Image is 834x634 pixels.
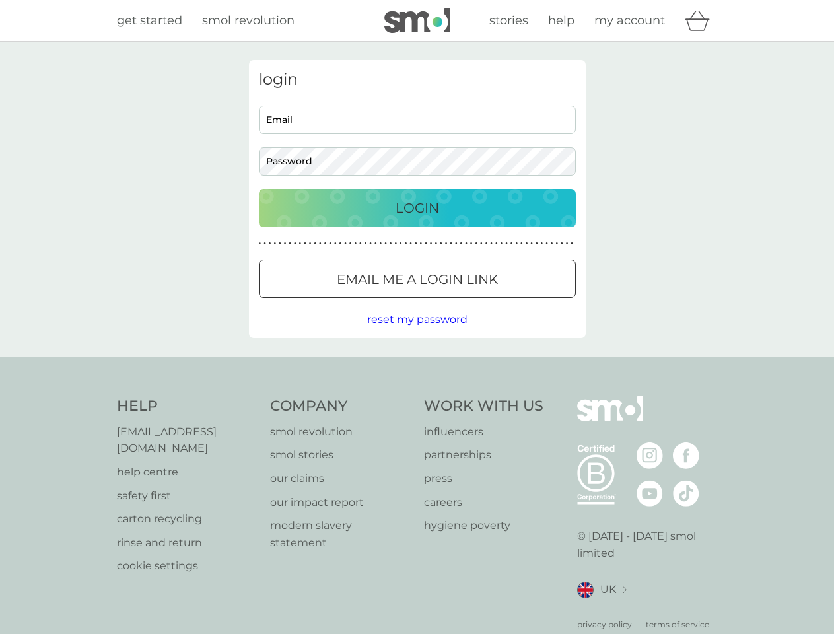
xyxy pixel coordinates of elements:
[425,240,427,247] p: ●
[577,528,718,561] p: © [DATE] - [DATE] smol limited
[117,11,182,30] a: get started
[259,189,576,227] button: Login
[577,618,632,631] p: privacy policy
[117,423,258,457] a: [EMAIL_ADDRESS][DOMAIN_NAME]
[475,240,477,247] p: ●
[279,240,281,247] p: ●
[294,240,296,247] p: ●
[269,240,271,247] p: ●
[450,240,452,247] p: ●
[400,240,402,247] p: ●
[284,240,287,247] p: ●
[489,13,528,28] span: stories
[369,240,372,247] p: ●
[555,240,558,247] p: ●
[339,240,342,247] p: ●
[424,423,543,440] p: influencers
[384,240,387,247] p: ●
[259,70,576,89] h3: login
[501,240,503,247] p: ●
[600,581,616,598] span: UK
[117,487,258,505] a: safety first
[270,446,411,464] a: smol stories
[117,13,182,28] span: get started
[374,240,377,247] p: ●
[259,240,261,247] p: ●
[545,240,548,247] p: ●
[299,240,302,247] p: ●
[489,11,528,30] a: stories
[495,240,498,247] p: ●
[420,240,423,247] p: ●
[354,240,357,247] p: ●
[289,240,291,247] p: ●
[490,240,493,247] p: ●
[577,582,594,598] img: UK flag
[685,7,718,34] div: basket
[405,240,407,247] p: ●
[367,311,468,328] button: reset my password
[520,240,523,247] p: ●
[623,586,627,594] img: select a new location
[384,8,450,33] img: smol
[202,11,295,30] a: smol revolution
[270,396,411,417] h4: Company
[637,442,663,469] img: visit the smol Instagram page
[480,240,483,247] p: ●
[460,240,463,247] p: ●
[434,240,437,247] p: ●
[424,396,543,417] h4: Work With Us
[424,446,543,464] a: partnerships
[117,511,258,528] a: carton recycling
[485,240,488,247] p: ●
[396,197,439,219] p: Login
[424,517,543,534] a: hygiene poverty
[548,13,574,28] span: help
[329,240,331,247] p: ●
[344,240,347,247] p: ●
[424,494,543,511] a: careers
[470,240,473,247] p: ●
[365,240,367,247] p: ●
[530,240,533,247] p: ●
[117,534,258,551] a: rinse and return
[526,240,528,247] p: ●
[273,240,276,247] p: ●
[349,240,352,247] p: ●
[566,240,569,247] p: ●
[270,423,411,440] p: smol revolution
[548,11,574,30] a: help
[380,240,382,247] p: ●
[424,470,543,487] a: press
[367,313,468,326] span: reset my password
[270,517,411,551] p: modern slavery statement
[541,240,543,247] p: ●
[314,240,316,247] p: ●
[334,240,337,247] p: ●
[117,464,258,481] a: help centre
[117,396,258,417] h4: Help
[637,480,663,507] img: visit the smol Youtube page
[337,269,498,290] p: Email me a login link
[359,240,362,247] p: ●
[646,618,709,631] a: terms of service
[270,470,411,487] a: our claims
[536,240,538,247] p: ●
[515,240,518,247] p: ●
[270,494,411,511] p: our impact report
[571,240,573,247] p: ●
[465,240,468,247] p: ●
[409,240,412,247] p: ●
[577,396,643,441] img: smol
[505,240,508,247] p: ●
[415,240,417,247] p: ●
[455,240,458,247] p: ●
